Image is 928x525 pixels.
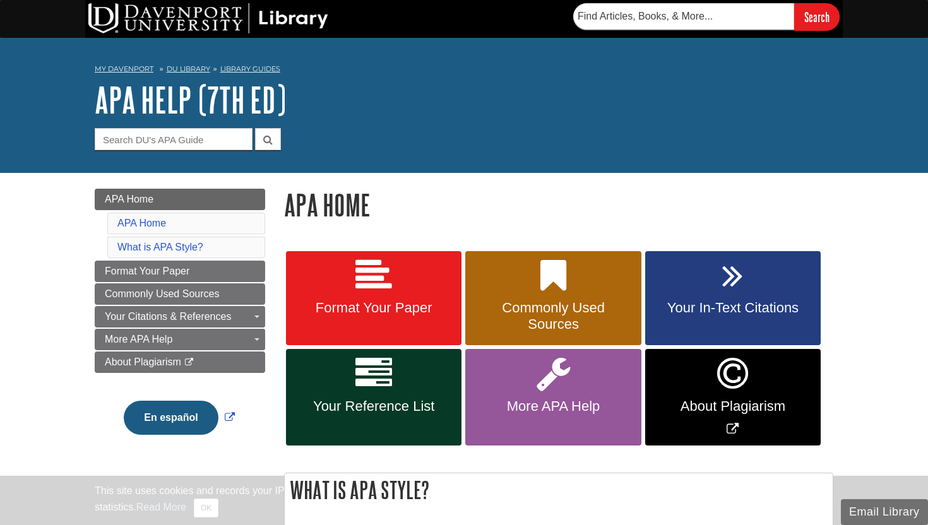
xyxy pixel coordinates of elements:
[295,398,452,415] span: Your Reference List
[121,412,237,423] a: Link opens in new window
[124,401,218,435] button: En español
[117,242,203,252] a: What is APA Style?
[105,194,153,204] span: APA Home
[95,261,265,282] a: Format Your Paper
[95,64,153,74] a: My Davenport
[95,189,265,456] div: Guide Page Menu
[95,306,265,327] a: Your Citations & References
[105,357,181,367] span: About Plagiarism
[645,251,821,346] a: Your In-Text Citations
[167,64,210,73] a: DU Library
[645,349,821,445] a: Link opens in new window
[285,473,833,507] h2: What is APA Style?
[95,61,833,81] nav: breadcrumb
[194,498,218,517] button: Close
[117,218,166,228] a: APA Home
[573,3,840,30] form: Searches DU Library's articles, books, and more
[88,3,328,33] img: DU Library
[465,251,641,346] a: Commonly Used Sources
[655,398,811,415] span: About Plagiarism
[220,64,280,73] a: Library Guides
[136,502,186,512] a: Read More
[105,266,189,276] span: Format Your Paper
[286,251,461,346] a: Format Your Paper
[284,189,833,221] h1: APA Home
[95,189,265,210] a: APA Home
[184,358,194,367] i: This link opens in a new window
[841,499,928,525] button: Email Library
[95,283,265,305] a: Commonly Used Sources
[295,300,452,316] span: Format Your Paper
[95,351,265,373] a: About Plagiarism
[794,3,840,30] input: Search
[573,3,794,30] input: Find Articles, Books, & More...
[95,80,286,119] a: APA Help (7th Ed)
[105,311,231,322] span: Your Citations & References
[95,329,265,350] a: More APA Help
[475,398,631,415] span: More APA Help
[95,128,253,150] input: Search DU's APA Guide
[95,483,833,517] div: This site uses cookies and records your IP address for usage statistics. Additionally, we use Goo...
[655,300,811,316] span: Your In-Text Citations
[105,288,219,299] span: Commonly Used Sources
[286,349,461,445] a: Your Reference List
[465,349,641,445] a: More APA Help
[105,334,172,345] span: More APA Help
[475,300,631,333] span: Commonly Used Sources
